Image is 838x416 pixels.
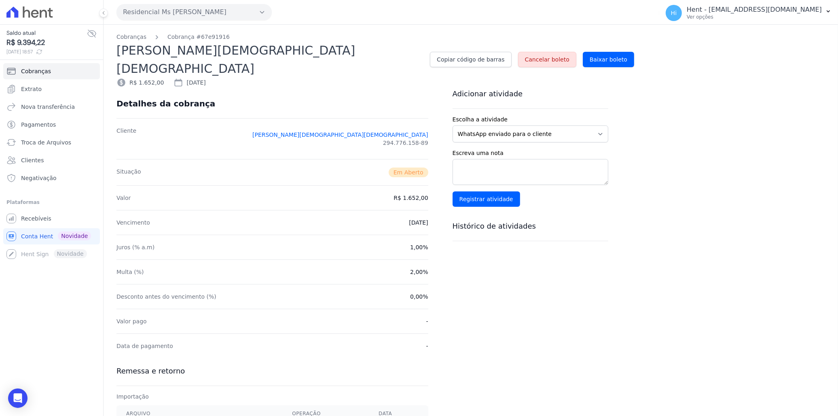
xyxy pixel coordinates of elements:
[430,52,511,67] a: Copiar código de barras
[3,210,100,227] a: Recebíveis
[687,14,822,20] p: Ver opções
[116,366,428,376] h3: Remessa e retorno
[410,293,428,301] dd: 0,00%
[3,81,100,97] a: Extrato
[659,2,838,24] button: Hi Hent - [EMAIL_ADDRESS][DOMAIN_NAME] Ver opções
[3,152,100,168] a: Clientes
[116,393,428,401] div: Importação
[21,214,51,223] span: Recebíveis
[687,6,822,14] p: Hent - [EMAIL_ADDRESS][DOMAIN_NAME]
[8,388,28,408] div: Open Intercom Messenger
[116,168,141,177] dt: Situação
[3,117,100,133] a: Pagamentos
[518,52,576,67] a: Cancelar boleto
[453,191,520,207] input: Registrar atividade
[116,268,144,276] dt: Multa (%)
[3,228,100,244] a: Conta Hent Novidade
[21,156,44,164] span: Clientes
[453,149,608,157] label: Escreva uma nota
[58,231,91,240] span: Novidade
[21,174,57,182] span: Negativação
[6,37,87,48] span: R$ 9.394,22
[21,138,71,146] span: Troca de Arquivos
[394,194,428,202] dd: R$ 1.652,00
[116,243,154,251] dt: Juros (% a.m)
[453,221,608,231] h3: Histórico de atividades
[167,33,230,41] a: Cobrança #67e91916
[21,103,75,111] span: Nova transferência
[3,99,100,115] a: Nova transferência
[3,170,100,186] a: Negativação
[3,63,100,79] a: Cobranças
[453,89,608,99] h3: Adicionar atividade
[6,197,97,207] div: Plataformas
[21,85,42,93] span: Extrato
[525,55,569,64] span: Cancelar boleto
[453,115,608,124] label: Escolha a atividade
[116,317,147,325] dt: Valor pago
[6,63,97,262] nav: Sidebar
[671,10,677,16] span: Hi
[410,243,428,251] dd: 1,00%
[437,55,504,64] span: Copiar código de barras
[409,219,428,227] dd: [DATE]
[116,342,173,350] dt: Data de pagamento
[116,219,150,227] dt: Vencimento
[426,317,428,325] dd: -
[21,67,51,75] span: Cobranças
[116,127,136,151] dt: Cliente
[389,168,428,177] span: Em Aberto
[6,48,87,55] span: [DATE] 18:57
[116,41,423,78] h2: [PERSON_NAME][DEMOGRAPHIC_DATA][DEMOGRAPHIC_DATA]
[116,194,131,202] dt: Valor
[410,268,428,276] dd: 2,00%
[583,52,634,67] a: Baixar boleto
[116,99,215,108] div: Detalhes da cobrança
[174,78,205,87] div: [DATE]
[252,131,428,139] a: [PERSON_NAME][DEMOGRAPHIC_DATA][DEMOGRAPHIC_DATA]
[426,342,428,350] dd: -
[3,134,100,151] a: Troca de Arquivos
[21,232,53,240] span: Conta Hent
[116,4,272,20] button: Residencial Ms [PERSON_NAME]
[116,33,146,41] a: Cobranças
[116,78,164,87] div: R$ 1.652,00
[383,139,428,147] span: 294.776.158-89
[116,33,825,41] nav: Breadcrumb
[590,55,627,64] span: Baixar boleto
[116,293,216,301] dt: Desconto antes do vencimento (%)
[6,29,87,37] span: Saldo atual
[21,121,56,129] span: Pagamentos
